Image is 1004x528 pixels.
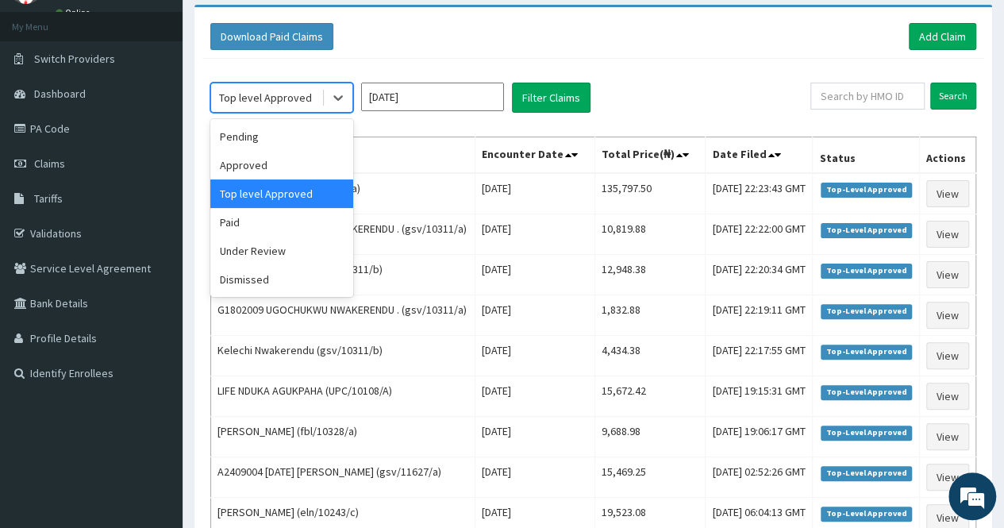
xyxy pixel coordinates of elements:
input: Search by HMO ID [810,83,925,110]
td: [DATE] 19:15:31 GMT [706,376,813,417]
span: Top-Level Approved [821,385,912,399]
td: [DATE] 22:23:43 GMT [706,173,813,214]
td: [DATE] 22:22:00 GMT [706,214,813,255]
th: Actions [919,137,975,174]
a: View [926,342,969,369]
span: Top-Level Approved [821,426,912,440]
td: [DATE] 22:20:34 GMT [706,255,813,295]
span: Top-Level Approved [821,304,912,318]
td: [DATE] [475,376,594,417]
button: Filter Claims [512,83,590,113]
div: Dismissed [210,265,353,294]
div: Pending [210,122,353,151]
span: Top-Level Approved [821,183,912,197]
a: View [926,261,969,288]
div: Chat with us now [83,89,267,110]
a: View [926,423,969,450]
div: Under Review [210,237,353,265]
input: Search [930,83,976,110]
a: View [926,383,969,410]
div: Top level Approved [210,179,353,208]
td: Kelechi Nwakerendu (gsv/10311/b) [211,336,475,376]
span: Top-Level Approved [821,345,912,359]
td: 135,797.50 [594,173,706,214]
img: d_794563401_company_1708531726252_794563401 [29,79,64,119]
textarea: Type your message and hit 'Enter' [8,356,302,411]
td: [DATE] [475,173,594,214]
td: [DATE] [475,417,594,457]
td: [DATE] 22:17:55 GMT [706,336,813,376]
td: 15,469.25 [594,457,706,498]
input: Select Month and Year [361,83,504,111]
button: Download Paid Claims [210,23,333,50]
span: Top-Level Approved [821,223,912,237]
td: [DATE] 19:06:17 GMT [706,417,813,457]
a: View [926,180,969,207]
span: Top-Level Approved [821,466,912,480]
th: Status [813,137,919,174]
a: Add Claim [909,23,976,50]
a: View [926,464,969,491]
span: Dashboard [34,87,86,101]
td: A2409004 [DATE] [PERSON_NAME] (gsv/11627/a) [211,457,475,498]
td: [DATE] [475,214,594,255]
td: [DATE] 02:52:26 GMT [706,457,813,498]
td: 15,672.42 [594,376,706,417]
td: 9,688.98 [594,417,706,457]
span: Top-Level Approved [821,507,912,521]
span: We're online! [92,161,219,322]
div: Approved [210,151,353,179]
td: [DATE] [475,457,594,498]
span: Claims [34,156,65,171]
td: [DATE] 22:19:11 GMT [706,295,813,336]
td: 10,819.88 [594,214,706,255]
td: [PERSON_NAME] (fbl/10328/a) [211,417,475,457]
span: Tariffs [34,191,63,206]
a: View [926,302,969,329]
span: Switch Providers [34,52,115,66]
div: Minimize live chat window [260,8,298,46]
td: LIFE NDUKA AGUKPAHA (UPC/10108/A) [211,376,475,417]
td: [DATE] [475,295,594,336]
td: [DATE] [475,255,594,295]
a: Online [56,7,94,18]
th: Date Filed [706,137,813,174]
span: Top-Level Approved [821,264,912,278]
th: Total Price(₦) [594,137,706,174]
a: View [926,221,969,248]
td: 12,948.38 [594,255,706,295]
td: G1802009 UGOCHUKWU NWAKERENDU . (gsv/10311/a) [211,295,475,336]
div: Paid [210,208,353,237]
div: Top level Approved [219,90,312,106]
td: 4,434.38 [594,336,706,376]
td: [DATE] [475,336,594,376]
td: 1,832.88 [594,295,706,336]
th: Encounter Date [475,137,594,174]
